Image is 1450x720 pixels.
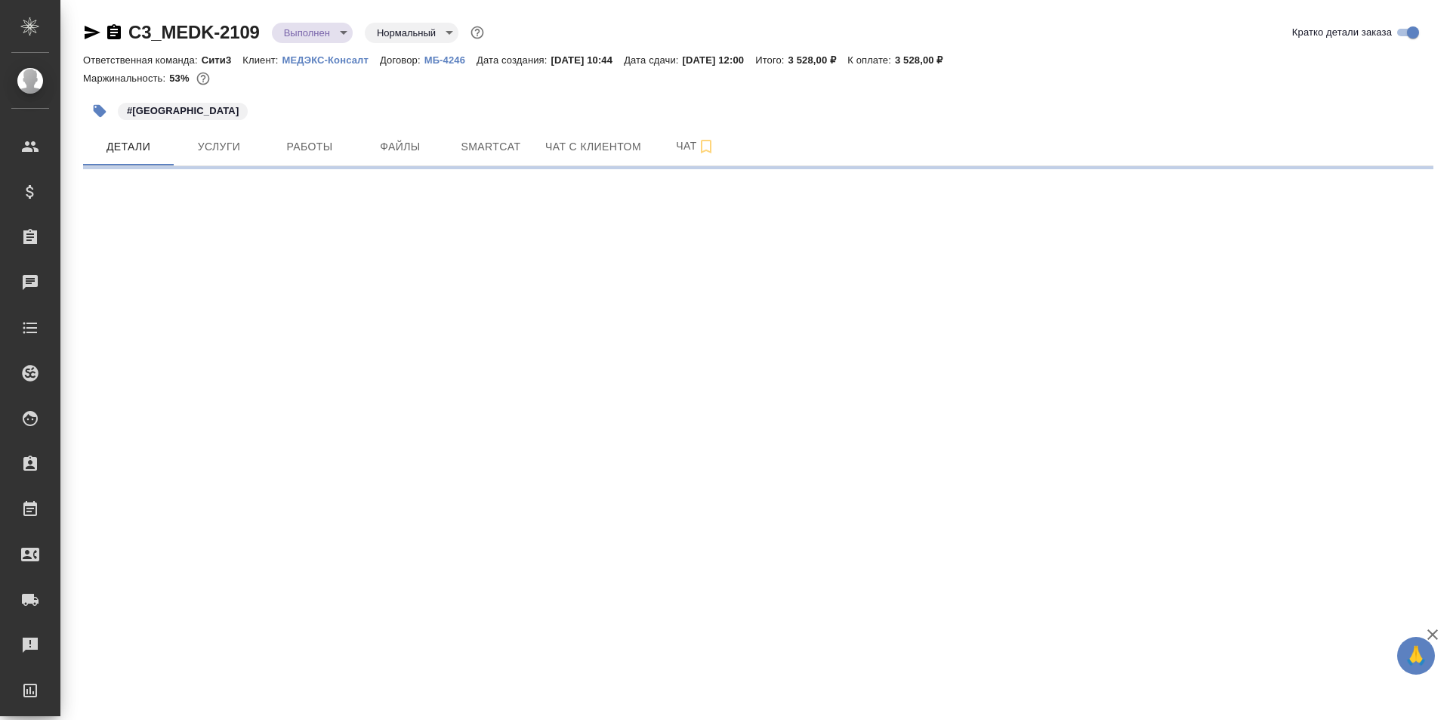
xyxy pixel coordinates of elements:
[202,54,243,66] p: Сити3
[697,138,715,156] svg: Подписаться
[455,138,527,156] span: Smartcat
[895,54,955,66] p: 3 528,00 ₽
[683,54,756,66] p: [DATE] 12:00
[83,54,202,66] p: Ответственная команда:
[755,54,788,66] p: Итого:
[1397,637,1435,675] button: 🙏
[1292,25,1392,40] span: Кратко детали заказа
[279,26,335,39] button: Выполнен
[424,54,477,66] p: МБ-4246
[659,137,732,156] span: Чат
[282,53,380,66] a: МЕДЭКС-Консалт
[193,69,213,88] button: 1389.60 RUB;
[788,54,848,66] p: 3 528,00 ₽
[847,54,895,66] p: К оплате:
[551,54,625,66] p: [DATE] 10:44
[128,22,260,42] a: C3_MEDK-2109
[380,54,424,66] p: Договор:
[169,73,193,84] p: 53%
[105,23,123,42] button: Скопировать ссылку
[364,138,437,156] span: Файлы
[545,138,641,156] span: Чат с клиентом
[127,104,239,119] p: #[GEOGRAPHIC_DATA]
[624,54,682,66] p: Дата сдачи:
[83,23,101,42] button: Скопировать ссылку для ЯМессенджера
[1403,640,1429,672] span: 🙏
[242,54,282,66] p: Клиент:
[467,23,487,42] button: Доп статусы указывают на важность/срочность заказа
[83,94,116,128] button: Добавить тэг
[372,26,440,39] button: Нормальный
[183,138,255,156] span: Услуги
[83,73,169,84] p: Маржинальность:
[477,54,551,66] p: Дата создания:
[116,104,249,116] span: Китай
[424,53,477,66] a: МБ-4246
[272,23,353,43] div: Выполнен
[92,138,165,156] span: Детали
[365,23,458,43] div: Выполнен
[273,138,346,156] span: Работы
[282,54,380,66] p: МЕДЭКС-Консалт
